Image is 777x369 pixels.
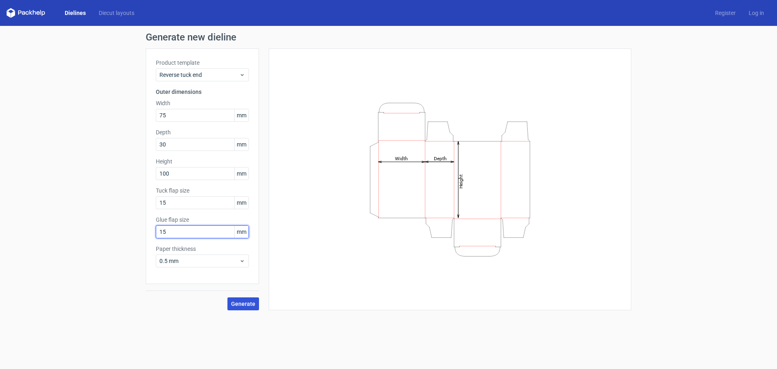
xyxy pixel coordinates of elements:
button: Generate [227,297,259,310]
span: Reverse tuck end [159,71,239,79]
a: Diecut layouts [92,9,141,17]
span: mm [234,226,248,238]
span: 0.5 mm [159,257,239,265]
span: mm [234,168,248,180]
tspan: Depth [434,155,447,161]
tspan: Width [395,155,408,161]
span: mm [234,197,248,209]
span: mm [234,138,248,151]
tspan: Height [458,174,464,188]
a: Dielines [58,9,92,17]
h3: Outer dimensions [156,88,249,96]
span: Generate [231,301,255,307]
a: Log in [742,9,771,17]
a: Register [709,9,742,17]
label: Paper thickness [156,245,249,253]
label: Height [156,157,249,165]
label: Tuck flap size [156,187,249,195]
label: Product template [156,59,249,67]
h1: Generate new dieline [146,32,631,42]
label: Glue flap size [156,216,249,224]
label: Width [156,99,249,107]
label: Depth [156,128,249,136]
span: mm [234,109,248,121]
